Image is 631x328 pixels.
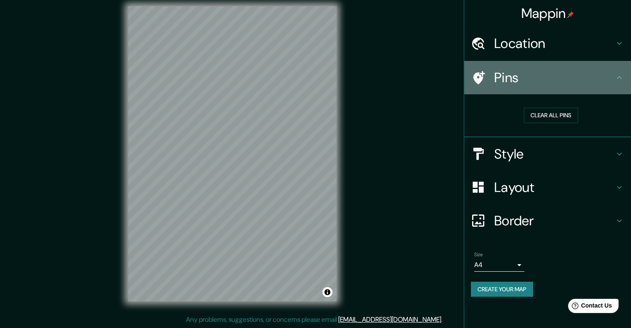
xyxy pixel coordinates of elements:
[186,315,442,325] p: Any problems, suggestions, or concerns please email .
[322,287,332,297] button: Toggle attribution
[494,35,614,52] h4: Location
[464,27,631,60] div: Location
[464,171,631,204] div: Layout
[464,61,631,94] div: Pins
[464,137,631,171] div: Style
[128,6,337,301] canvas: Map
[494,69,614,86] h4: Pins
[444,315,445,325] div: .
[442,315,444,325] div: .
[494,179,614,196] h4: Layout
[474,258,524,272] div: A4
[521,5,574,22] h4: Mappin
[524,108,578,123] button: Clear all pins
[557,295,622,319] iframe: Help widget launcher
[474,251,483,258] label: Size
[494,212,614,229] h4: Border
[471,282,533,297] button: Create your map
[567,11,574,18] img: pin-icon.png
[338,315,441,324] a: [EMAIL_ADDRESS][DOMAIN_NAME]
[494,146,614,162] h4: Style
[464,204,631,237] div: Border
